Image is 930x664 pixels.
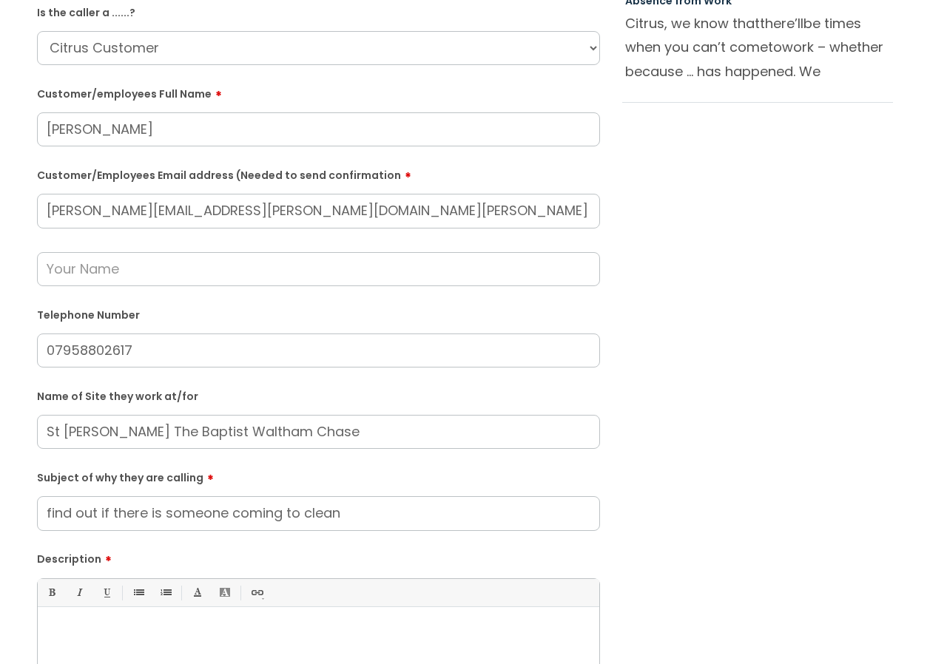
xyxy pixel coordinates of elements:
[37,467,600,484] label: Subject of why they are calling
[97,583,115,602] a: Underline(Ctrl-U)
[188,583,206,602] a: Font Color
[156,583,175,602] a: 1. Ordered List (Ctrl-Shift-8)
[760,14,803,33] span: there’ll
[37,548,600,566] label: Description
[247,583,266,602] a: Link
[129,583,147,602] a: • Unordered List (Ctrl-Shift-7)
[37,164,600,182] label: Customer/Employees Email address (Needed to send confirmation
[625,12,890,83] p: Citrus, we know that be times when you can’t come work – whether because ... has happened. We wan...
[37,194,600,228] input: Email
[37,306,600,322] label: Telephone Number
[37,83,600,101] label: Customer/employees Full Name
[768,38,782,56] span: to
[215,583,234,602] a: Back Color
[70,583,88,602] a: Italic (Ctrl-I)
[37,252,600,286] input: Your Name
[42,583,61,602] a: Bold (Ctrl-B)
[37,4,600,19] label: Is the caller a ......?
[37,387,600,403] label: Name of Site they work at/for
